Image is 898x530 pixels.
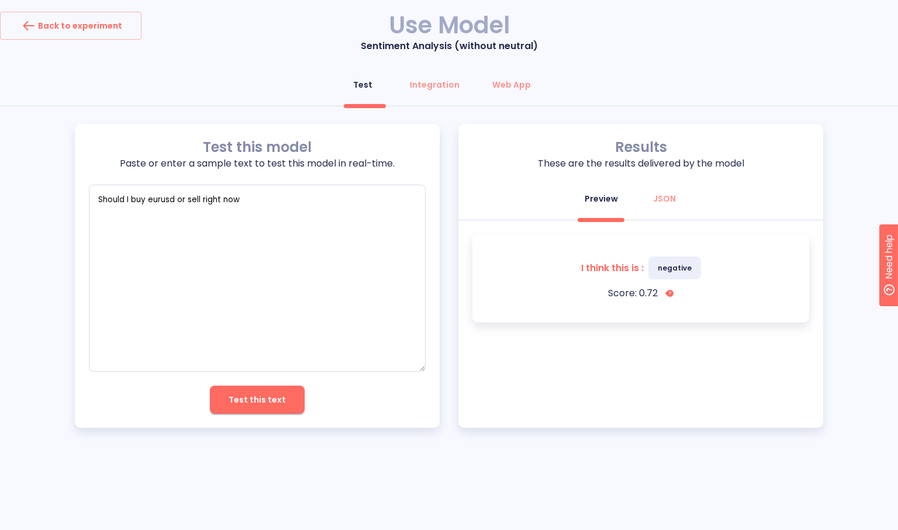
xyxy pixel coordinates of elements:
span: negative [648,257,701,279]
p: Test this model [89,138,426,157]
div: Test [353,79,372,91]
span: Need help [27,3,72,17]
div: Preview [585,193,618,205]
p: These are the results delivered by the model [472,157,809,171]
p: Score: 0.72 [608,286,658,300]
p: Results [472,138,809,157]
div: Web App [492,79,531,91]
tspan: ? [668,290,671,297]
div: Back to experiment [19,16,122,35]
p: I think this is : [581,261,644,275]
div: Integration [410,79,460,91]
span: Test this text [229,393,286,407]
textarea: empty textarea [89,185,426,372]
button: Test this text [210,386,305,414]
div: JSON [653,193,676,205]
p: Paste or enter a sample text to test this model in real-time. [89,157,426,171]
